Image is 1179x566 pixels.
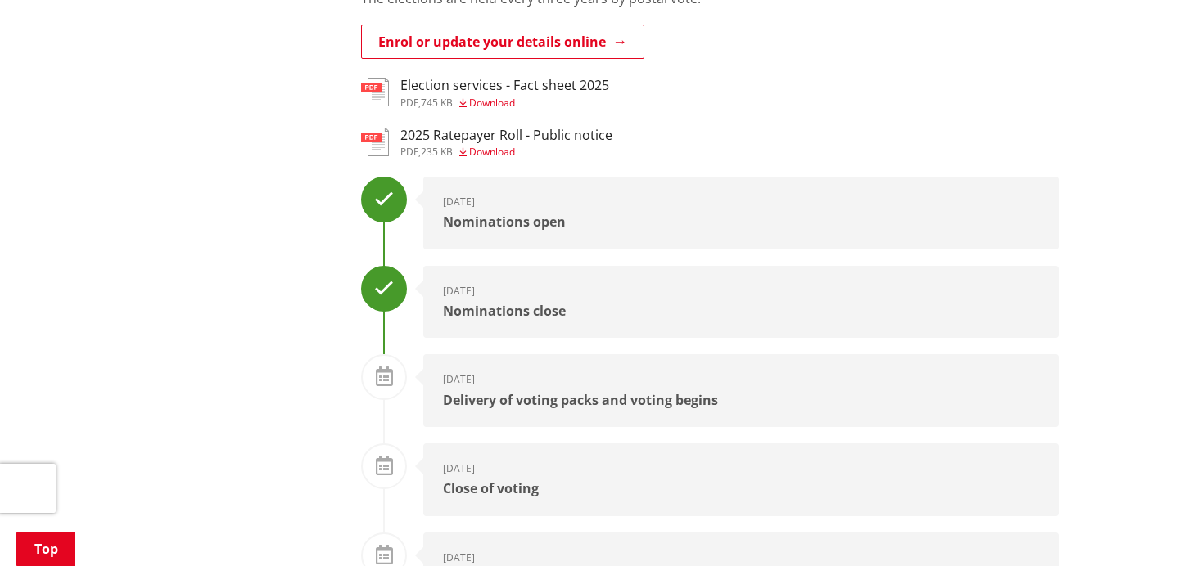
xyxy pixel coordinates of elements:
h3: 2025 Ratepayer Roll - Public notice [400,128,612,143]
div: Nominations open [443,215,1039,230]
span: pdf [400,96,418,110]
div: Done [361,266,407,312]
a: 2025 Ratepayer Roll - Public notice pdf,235 KB Download [361,128,612,157]
img: document-pdf.svg [361,128,389,156]
div: To Do [361,443,407,489]
div: Close of voting [443,482,1039,496]
span: pdf [400,145,418,159]
span: 235 KB [421,145,453,159]
span: Download [469,96,515,110]
div: [DATE] [443,285,1039,296]
div: [DATE] [443,552,1039,563]
div: [DATE] [443,196,1039,207]
div: , [400,98,609,108]
div: , [400,147,612,157]
div: To Do [361,354,407,400]
a: Top [16,532,75,566]
iframe: Messenger Launcher [1104,497,1163,556]
div: Nominations close [443,304,1039,319]
a: Election services - Fact sheet 2025 pdf,745 KB Download [361,78,609,107]
div: [DATE] [443,463,1039,474]
a: Enrol or update your details online [361,25,644,59]
div: [DATE] [443,374,1039,384]
h3: Election services - Fact sheet 2025 [400,78,609,93]
span: 745 KB [421,96,453,110]
div: Delivery of voting packs and voting begins [443,393,1039,408]
img: document-pdf.svg [361,78,389,106]
div: Done [361,177,407,222]
span: Download [469,145,515,159]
